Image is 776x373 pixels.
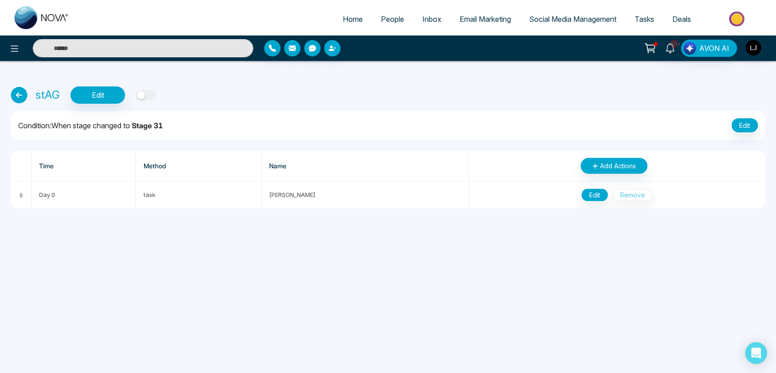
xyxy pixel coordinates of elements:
[529,15,616,24] span: Social Media Management
[262,181,469,208] td: [PERSON_NAME]
[672,15,691,24] span: Deals
[381,15,404,24] span: People
[460,15,511,24] span: Email Marketing
[18,120,163,131] span: Condition: When stage changed to
[451,10,520,28] a: Email Marketing
[372,10,413,28] a: People
[746,40,761,55] img: User Avatar
[15,6,69,29] img: Nova CRM Logo
[343,15,363,24] span: Home
[32,181,136,208] td: Day 0
[581,189,608,201] button: Edit
[70,86,125,104] button: Edit
[683,42,696,55] img: Lead Flow
[520,10,626,28] a: Social Media Management
[136,181,262,208] td: task
[413,10,451,28] a: Inbox
[35,87,60,103] p: stAG
[32,151,136,181] th: Time
[670,40,678,48] span: 10+
[600,161,636,171] span: Add Actions
[659,40,681,55] a: 10+
[422,15,441,24] span: Inbox
[132,121,163,130] strong: Stage 31
[731,118,758,132] button: Edit
[581,158,647,174] button: Add Actions
[681,40,737,57] button: AVON AI
[705,9,771,29] img: Market-place.gif
[635,15,654,24] span: Tasks
[262,151,469,181] th: Name
[699,43,729,54] span: AVON AI
[136,151,262,181] th: Method
[626,10,663,28] a: Tasks
[663,10,700,28] a: Deals
[745,342,767,364] div: Open Intercom Messenger
[334,10,372,28] a: Home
